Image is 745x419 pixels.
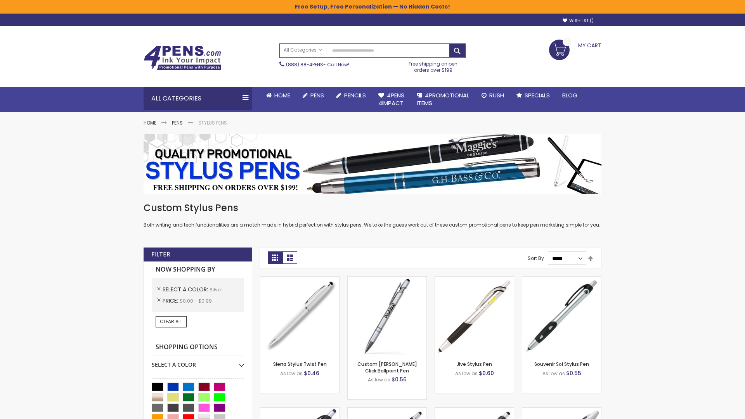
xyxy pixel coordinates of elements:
[274,91,290,99] span: Home
[372,87,411,112] a: 4Pens4impact
[368,376,390,383] span: As low as
[310,91,324,99] span: Pens
[330,87,372,104] a: Pencils
[180,298,212,304] span: $0.00 - $0.99
[528,255,544,261] label: Sort By
[144,87,252,110] div: All Categories
[479,369,494,377] span: $0.60
[401,58,466,73] div: Free shipping on pen orders over $199
[144,134,601,194] img: Stylus Pens
[280,370,303,377] span: As low as
[566,369,581,377] span: $0.55
[489,91,504,99] span: Rush
[286,61,349,68] span: - Call Now!
[172,119,183,126] a: Pens
[435,276,514,283] a: Jive Stylus Pen-Silver
[348,277,426,355] img: Custom Alex II Click Ballpoint Pen-Silver
[435,407,514,414] a: Souvenir® Emblem Stylus Pen-Silver
[522,407,601,414] a: Twist Highlighter-Pen Stylus Combo-Silver
[455,370,478,377] span: As low as
[534,361,589,367] a: Souvenir Sol Stylus Pen
[152,339,244,356] strong: Shopping Options
[268,251,282,264] strong: Grid
[392,376,407,383] span: $0.56
[522,277,601,355] img: Souvenir Sol Stylus Pen-Silver
[260,276,339,283] a: Stypen-35-Silver
[510,87,556,104] a: Specials
[286,61,323,68] a: (888) 88-4PENS
[411,87,475,112] a: 4PROMOTIONALITEMS
[151,250,170,259] strong: Filter
[144,202,601,214] h1: Custom Stylus Pens
[273,361,327,367] a: Sierra Stylus Twist Pen
[156,316,187,327] a: Clear All
[152,355,244,369] div: Select A Color
[378,91,404,107] span: 4Pens 4impact
[296,87,330,104] a: Pens
[344,91,366,99] span: Pencils
[475,87,510,104] a: Rush
[163,286,210,293] span: Select A Color
[144,119,156,126] a: Home
[525,91,550,99] span: Specials
[435,277,514,355] img: Jive Stylus Pen-Silver
[163,297,180,305] span: Price
[357,361,417,374] a: Custom [PERSON_NAME] Click Ballpoint Pen
[542,370,565,377] span: As low as
[563,18,594,24] a: Wishlist
[260,277,339,355] img: Stypen-35-Silver
[280,44,326,57] a: All Categories
[348,276,426,283] a: Custom Alex II Click Ballpoint Pen-Silver
[556,87,584,104] a: Blog
[284,47,322,53] span: All Categories
[144,45,221,70] img: 4Pens Custom Pens and Promotional Products
[417,91,469,107] span: 4PROMOTIONAL ITEMS
[260,87,296,104] a: Home
[562,91,577,99] span: Blog
[144,202,601,229] div: Both writing and tech functionalities are a match made in hybrid perfection with stylus pens. We ...
[160,318,182,325] span: Clear All
[198,119,227,126] strong: Stylus Pens
[210,286,222,293] span: Silver
[152,261,244,278] strong: Now Shopping by
[260,407,339,414] a: React Stylus Grip Pen-Silver
[522,276,601,283] a: Souvenir Sol Stylus Pen-Silver
[348,407,426,414] a: Epiphany Stylus Pens-Silver
[457,361,492,367] a: Jive Stylus Pen
[304,369,319,377] span: $0.46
